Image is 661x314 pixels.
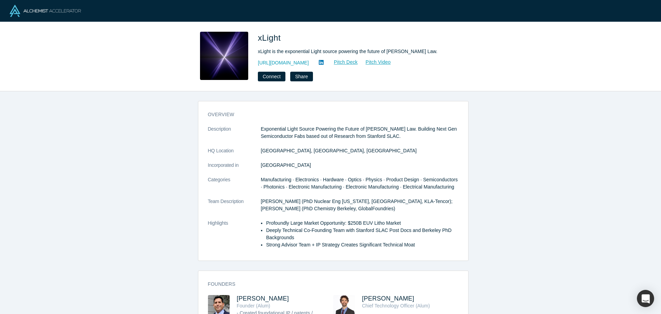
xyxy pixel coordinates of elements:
dt: Description [208,125,261,147]
h3: Founders [208,281,449,288]
dd: [GEOGRAPHIC_DATA] [261,162,459,169]
img: Alchemist Logo [10,5,81,17]
h3: overview [208,111,449,118]
li: Profoundly Large Market Opportunity: $250B EUV Litho Market [266,220,459,227]
img: xLight's Logo [200,32,248,80]
li: Deeply Technical Co-Founding Team with Stanford SLAC Post Docs and Berkeley PhD Backgrounds [266,227,459,241]
a: Pitch Deck [326,58,358,66]
div: xLight is the exponential Light source powering the future of [PERSON_NAME] Law. [258,48,451,55]
p: Exponential Light Source Powering the Future of [PERSON_NAME] Law. Building Next Gen Semiconducto... [261,125,459,140]
dt: Highlights [208,220,261,256]
span: xLight [258,33,283,42]
a: [PERSON_NAME] [362,295,415,302]
dt: Incorporated in [208,162,261,176]
button: Share [290,72,313,81]
li: Strong Advisor Team + IP Strategy Creates Significant Technical Moat [266,241,459,249]
dt: HQ Location [208,147,261,162]
span: Manufacturing · Electronics · Hardware · Optics · Physics · Product Design · Semiconductors · Pho... [261,177,458,190]
span: Chief Technology Officer (Alum) [362,303,430,308]
p: [PERSON_NAME] (PhD Nuclear Eng [US_STATE], [GEOGRAPHIC_DATA], KLA-Tencor); [PERSON_NAME] (PhD Che... [261,198,459,212]
a: Pitch Video [358,58,391,66]
dt: Categories [208,176,261,198]
dd: [GEOGRAPHIC_DATA], [GEOGRAPHIC_DATA], [GEOGRAPHIC_DATA] [261,147,459,154]
a: [PERSON_NAME] [237,295,289,302]
dt: Team Description [208,198,261,220]
button: Connect [258,72,285,81]
span: Founder (Alum) [237,303,270,308]
a: [URL][DOMAIN_NAME] [258,59,309,67]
